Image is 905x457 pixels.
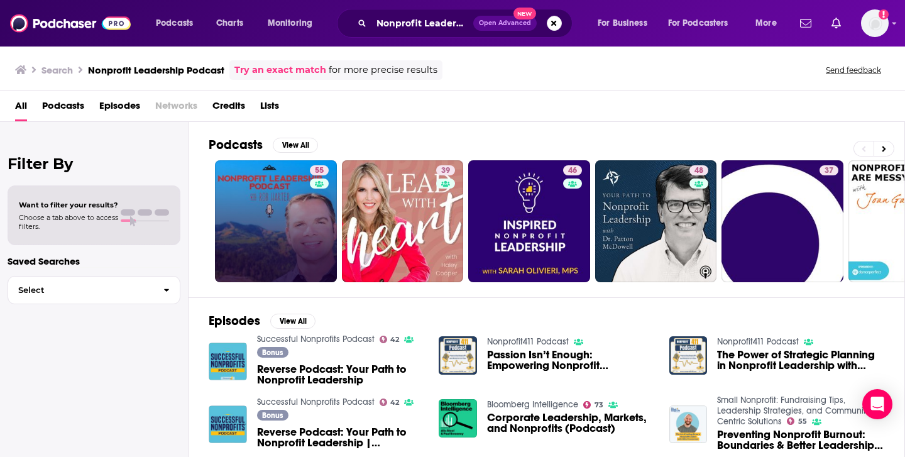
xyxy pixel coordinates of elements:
[10,11,131,35] img: Podchaser - Follow, Share and Rate Podcasts
[487,350,654,371] span: Passion Isn’t Enough: Empowering Nonprofit Leadership with [PERSON_NAME] | Nonprofit411 Podcast
[209,405,247,444] a: Reverse Podcast: Your Path to Nonprofit Leadership | Patton McDowell interviews Dolph Goldenburg
[879,9,889,19] svg: Add a profile image
[795,13,816,34] a: Show notifications dropdown
[669,336,708,375] img: The Power of Strategic Planning in Nonprofit Leadership with Megan Speer | Nonprofit 411 Podcast
[689,165,708,175] a: 48
[747,13,793,33] button: open menu
[717,395,873,427] a: Small Nonprofit: Fundraising Tips, Leadership Strategies, and Community-Centric Solutions
[660,13,747,33] button: open menu
[668,14,728,32] span: For Podcasters
[209,313,260,329] h2: Episodes
[487,350,654,371] a: Passion Isn’t Enough: Empowering Nonprofit Leadership with David Rhode | Nonprofit411 Podcast
[262,412,283,419] span: Bonus
[259,13,329,33] button: open menu
[563,165,582,175] a: 46
[583,401,603,409] a: 73
[755,14,777,32] span: More
[721,160,843,282] a: 37
[155,96,197,121] span: Networks
[826,13,846,34] a: Show notifications dropdown
[798,419,807,424] span: 55
[390,337,399,343] span: 42
[342,160,464,282] a: 39
[99,96,140,121] a: Episodes
[380,399,400,406] a: 42
[371,13,473,33] input: Search podcasts, credits, & more...
[212,96,245,121] a: Credits
[257,427,424,448] a: Reverse Podcast: Your Path to Nonprofit Leadership | Patton McDowell interviews Dolph Goldenburg
[822,65,885,75] button: Send feedback
[694,165,703,177] span: 48
[861,9,889,37] span: Logged in as AmberTina
[787,417,807,425] a: 55
[262,349,283,356] span: Bonus
[861,9,889,37] img: User Profile
[310,165,329,175] a: 55
[349,9,584,38] div: Search podcasts, credits, & more...
[669,405,708,444] a: Preventing Nonprofit Burnout: Boundaries & Better Leadership with Nonprofit Founder Mike Prosserman
[147,13,209,33] button: open menu
[329,63,437,77] span: for more precise results
[260,96,279,121] a: Lists
[8,255,180,267] p: Saved Searches
[568,165,577,177] span: 46
[15,96,27,121] a: All
[8,276,180,304] button: Select
[216,14,243,32] span: Charts
[487,399,578,410] a: Bloomberg Intelligence
[717,350,884,371] span: The Power of Strategic Planning in Nonprofit Leadership with [PERSON_NAME] | Nonprofit 411 Podcast
[209,343,247,381] img: Reverse Podcast: Your Path to Nonprofit Leadership
[589,13,663,33] button: open menu
[19,201,118,209] span: Want to filter your results?
[8,155,180,173] h2: Filter By
[436,165,455,175] a: 39
[8,286,153,294] span: Select
[439,399,477,438] img: Corporate Leadership, Markets, and Nonprofits (Podcast)
[595,402,603,408] span: 73
[487,336,569,347] a: Nonprofit411 Podcast
[208,13,251,33] a: Charts
[209,137,318,153] a: PodcastsView All
[315,165,324,177] span: 55
[862,389,892,419] div: Open Intercom Messenger
[513,8,536,19] span: New
[234,63,326,77] a: Try an exact match
[479,20,531,26] span: Open Advanced
[861,9,889,37] button: Show profile menu
[380,336,400,343] a: 42
[42,96,84,121] a: Podcasts
[717,336,799,347] a: Nonprofit411 Podcast
[598,14,647,32] span: For Business
[41,64,73,76] h3: Search
[717,429,884,451] a: Preventing Nonprofit Burnout: Boundaries & Better Leadership with Nonprofit Founder Mike Prosserman
[487,412,654,434] span: Corporate Leadership, Markets, and Nonprofits (Podcast)
[270,314,315,329] button: View All
[717,429,884,451] span: Preventing Nonprofit Burnout: Boundaries & Better Leadership with Nonprofit Founder [PERSON_NAME]
[390,400,399,405] span: 42
[595,160,717,282] a: 48
[257,364,424,385] span: Reverse Podcast: Your Path to Nonprofit Leadership
[209,137,263,153] h2: Podcasts
[439,336,477,375] img: Passion Isn’t Enough: Empowering Nonprofit Leadership with David Rhode | Nonprofit411 Podcast
[273,138,318,153] button: View All
[825,165,833,177] span: 37
[156,14,193,32] span: Podcasts
[19,213,118,231] span: Choose a tab above to access filters.
[473,16,537,31] button: Open AdvancedNew
[468,160,590,282] a: 46
[257,397,375,407] a: Successful Nonprofits Podcast
[215,160,337,282] a: 55
[820,165,838,175] a: 37
[717,350,884,371] a: The Power of Strategic Planning in Nonprofit Leadership with Megan Speer | Nonprofit 411 Podcast
[268,14,312,32] span: Monitoring
[209,313,315,329] a: EpisodesView All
